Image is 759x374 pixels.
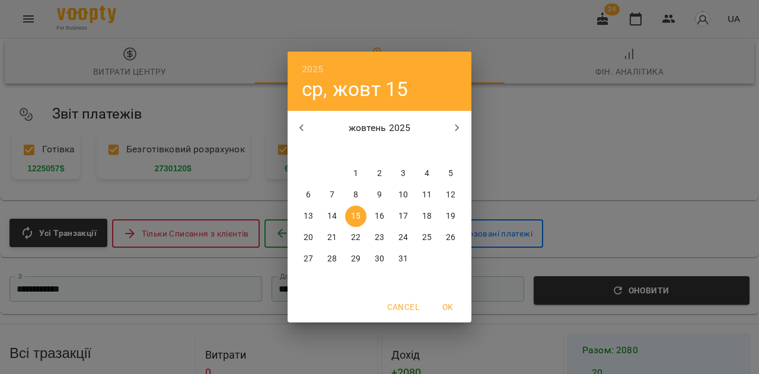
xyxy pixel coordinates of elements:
[304,253,313,265] p: 27
[446,232,455,244] p: 26
[304,210,313,222] p: 13
[345,227,366,248] button: 22
[416,145,438,157] span: сб
[302,77,409,101] button: ср, жовт 15
[440,145,461,157] span: нд
[327,210,337,222] p: 14
[398,189,408,201] p: 10
[398,253,408,265] p: 31
[429,296,467,318] button: OK
[375,232,384,244] p: 23
[327,253,337,265] p: 28
[422,189,432,201] p: 11
[353,189,358,201] p: 8
[393,248,414,270] button: 31
[440,206,461,227] button: 19
[375,253,384,265] p: 30
[425,168,429,180] p: 4
[345,206,366,227] button: 15
[393,184,414,206] button: 10
[306,189,311,201] p: 6
[382,296,424,318] button: Cancel
[298,248,319,270] button: 27
[448,168,453,180] p: 5
[345,248,366,270] button: 29
[422,210,432,222] p: 18
[345,184,366,206] button: 8
[393,163,414,184] button: 3
[446,189,455,201] p: 12
[433,300,462,314] span: OK
[298,227,319,248] button: 20
[377,189,382,201] p: 9
[369,163,390,184] button: 2
[369,227,390,248] button: 23
[422,232,432,244] p: 25
[416,206,438,227] button: 18
[393,206,414,227] button: 17
[416,227,438,248] button: 25
[304,232,313,244] p: 20
[401,168,406,180] p: 3
[440,163,461,184] button: 5
[398,232,408,244] p: 24
[398,210,408,222] p: 17
[351,210,361,222] p: 15
[321,184,343,206] button: 7
[345,163,366,184] button: 1
[375,210,384,222] p: 16
[369,248,390,270] button: 30
[440,184,461,206] button: 12
[369,145,390,157] span: чт
[416,163,438,184] button: 4
[298,145,319,157] span: пн
[316,121,444,135] p: жовтень 2025
[330,189,334,201] p: 7
[369,206,390,227] button: 16
[369,184,390,206] button: 9
[353,168,358,180] p: 1
[377,168,382,180] p: 2
[298,206,319,227] button: 13
[351,232,361,244] p: 22
[298,184,319,206] button: 6
[351,253,361,265] p: 29
[393,145,414,157] span: пт
[345,145,366,157] span: ср
[416,184,438,206] button: 11
[393,227,414,248] button: 24
[321,248,343,270] button: 28
[321,145,343,157] span: вт
[302,61,324,78] button: 2025
[440,227,461,248] button: 26
[321,206,343,227] button: 14
[327,232,337,244] p: 21
[446,210,455,222] p: 19
[387,300,419,314] span: Cancel
[321,227,343,248] button: 21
